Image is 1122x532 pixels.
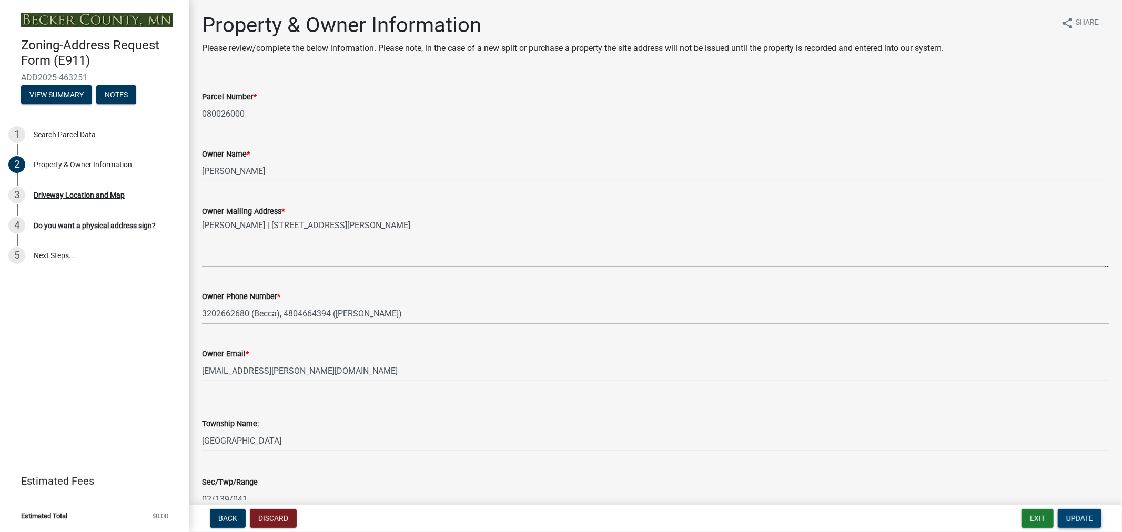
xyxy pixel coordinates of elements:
div: 3 [8,187,25,203]
div: Property & Owner Information [34,161,132,168]
label: Owner Mailing Address [202,208,285,216]
label: Owner Name [202,151,250,158]
img: Becker County, Minnesota [21,13,173,27]
button: Exit [1022,509,1054,528]
span: $0.00 [152,513,168,519]
h1: Property & Owner Information [202,13,944,38]
i: share [1061,17,1074,29]
wm-modal-confirm: Notes [96,91,136,99]
button: Update [1058,509,1101,528]
span: Estimated Total [21,513,67,519]
p: Please review/complete the below information. Please note, in the case of a new split or purchase... [202,42,944,55]
label: Owner Phone Number [202,293,280,301]
label: Owner Email [202,351,249,358]
span: Share [1076,17,1099,29]
span: Back [218,514,237,523]
div: Search Parcel Data [34,131,96,138]
button: shareShare [1053,13,1107,33]
div: 5 [8,247,25,264]
label: Township Name: [202,421,259,428]
wm-modal-confirm: Summary [21,91,92,99]
div: 2 [8,156,25,173]
button: View Summary [21,85,92,104]
div: 4 [8,217,25,234]
label: Parcel Number [202,94,257,101]
span: Update [1066,514,1093,523]
button: Back [210,509,246,528]
span: ADD2025-463251 [21,73,168,83]
a: Estimated Fees [8,470,173,492]
div: Do you want a physical address sign? [34,222,156,229]
div: 1 [8,126,25,143]
button: Notes [96,85,136,104]
label: Sec/Twp/Range [202,479,258,486]
button: Discard [250,509,297,528]
h4: Zoning-Address Request Form (E911) [21,38,181,68]
div: Driveway Location and Map [34,191,125,199]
